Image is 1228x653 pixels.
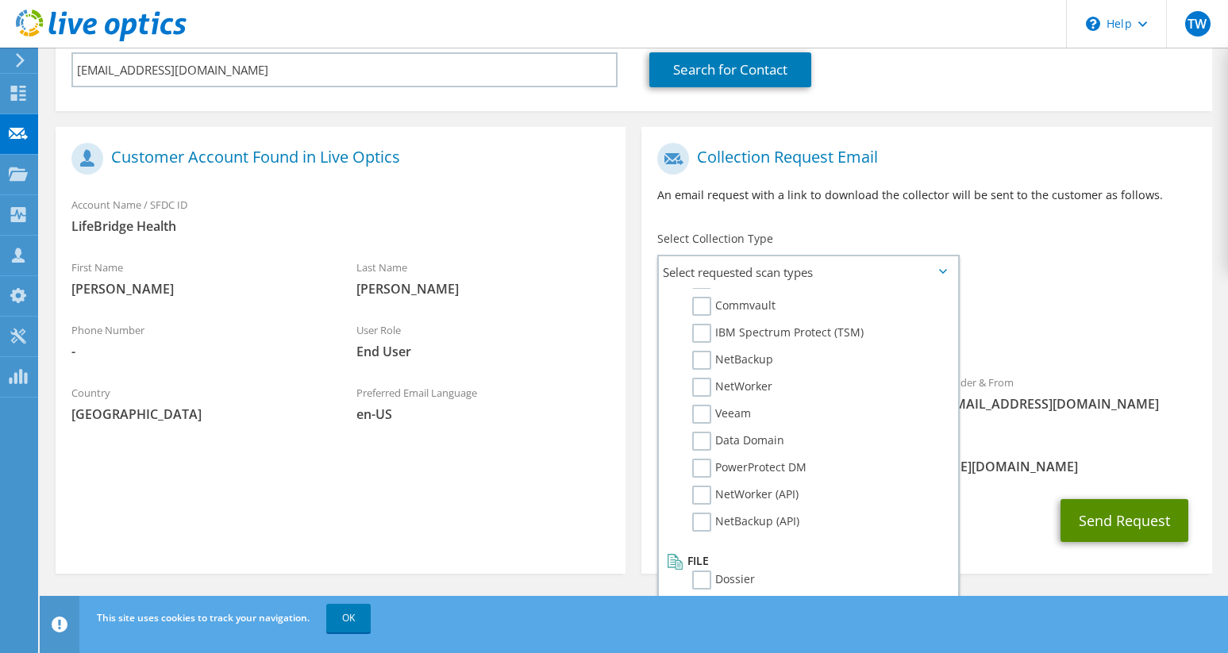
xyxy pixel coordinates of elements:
span: [GEOGRAPHIC_DATA] [71,405,325,423]
span: This site uses cookies to track your navigation. [97,611,310,624]
label: NetWorker (API) [692,486,799,505]
div: Account Name / SFDC ID [56,188,626,243]
div: Preferred Email Language [341,376,626,431]
span: en-US [356,405,610,423]
div: Last Name [341,251,626,305]
span: TW [1185,11,1211,36]
div: First Name [56,251,341,305]
span: LifeBridge Health [71,217,610,235]
h1: Collection Request Email [657,143,1188,175]
div: To [641,366,926,421]
svg: \n [1086,17,1100,31]
label: NetBackup (API) [692,513,799,532]
div: User Role [341,313,626,368]
label: Data Domain [692,432,784,451]
li: File [663,551,949,570]
label: Veeam [692,405,751,424]
label: PowerProtect DM [692,459,806,478]
span: [PERSON_NAME] [356,280,610,298]
label: NetBackup [692,351,773,370]
div: CC & Reply To [641,428,1211,483]
div: Requested Collections [641,294,1211,358]
label: Commvault [692,297,776,316]
div: Country [56,376,341,431]
label: Dossier [692,570,755,590]
label: IBM Spectrum Protect (TSM) [692,324,864,343]
a: Search for Contact [649,52,811,87]
label: NetWorker [692,378,772,397]
div: Sender & From [927,366,1212,421]
div: Phone Number [56,313,341,368]
span: [PERSON_NAME] [71,280,325,298]
p: An email request with a link to download the collector will be sent to the customer as follows. [657,186,1195,204]
span: - [71,343,325,360]
a: OK [326,604,371,632]
button: Send Request [1061,499,1188,542]
h1: Customer Account Found in Live Optics [71,143,602,175]
label: Select Collection Type [657,231,773,247]
span: End User [356,343,610,360]
span: Select requested scan types [659,256,957,288]
span: [EMAIL_ADDRESS][DOMAIN_NAME] [943,395,1196,413]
